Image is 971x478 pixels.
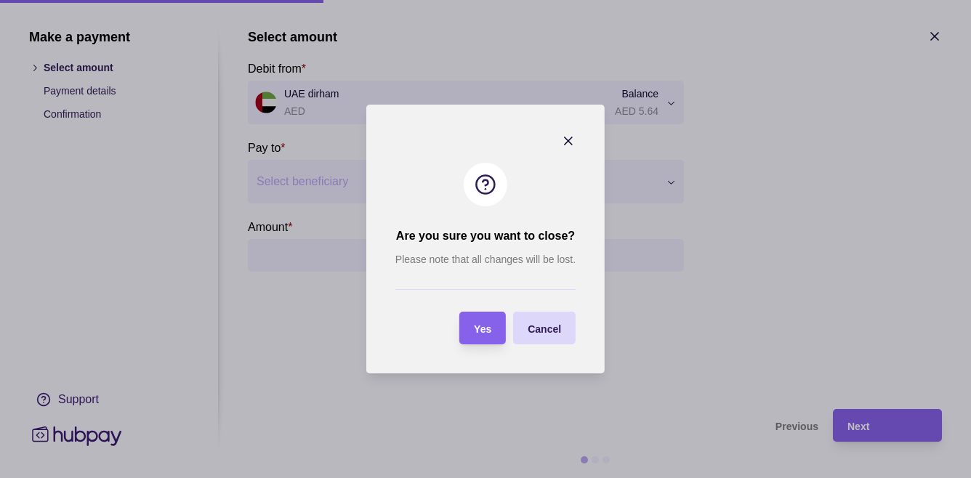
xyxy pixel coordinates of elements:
[396,228,575,244] h2: Are you sure you want to close?
[474,323,491,335] span: Yes
[513,312,576,344] button: Cancel
[395,251,576,267] p: Please note that all changes will be lost.
[528,323,561,335] span: Cancel
[459,312,506,344] button: Yes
